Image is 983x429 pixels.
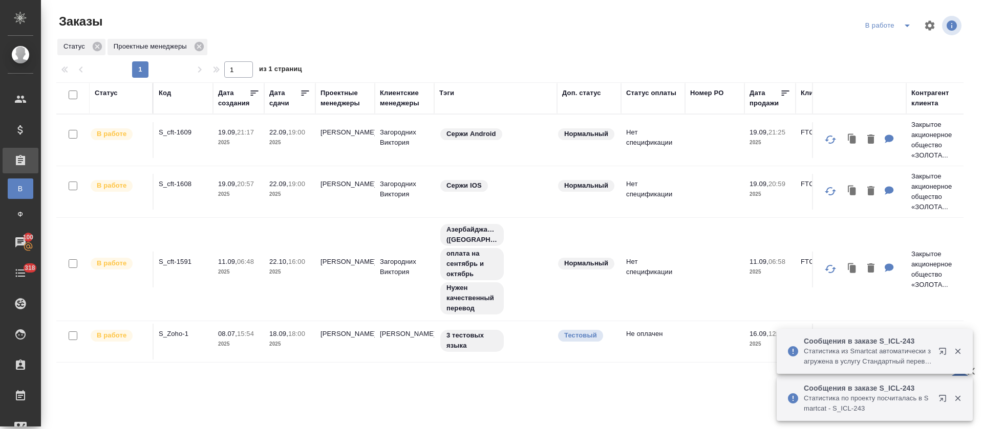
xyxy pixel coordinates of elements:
div: Доп. статус [562,88,601,98]
p: Статус [63,41,89,52]
span: Посмотреть информацию [942,16,964,35]
p: Zoho Corporation Pte Ltd [911,326,960,357]
button: Обновить [818,257,843,281]
p: Нормальный [564,180,608,191]
p: 21:17 [237,128,254,136]
a: В [8,178,33,199]
div: Топ-приоритет. Важно обеспечить лучшее возможное качество [557,329,616,343]
p: Азербайджанский ([GEOGRAPHIC_DATA]) [446,224,498,245]
div: Статус [57,39,105,55]
button: Клонировать [843,181,862,202]
p: 2025 [218,189,259,199]
div: Клиент [801,88,824,98]
p: S_cft-1591 [159,257,208,267]
p: 16:00 [288,258,305,265]
p: В работе [97,180,126,191]
div: Статус [95,88,118,98]
p: 19:00 [288,180,305,188]
div: Контрагент клиента [911,88,960,108]
button: Удалить [862,258,880,279]
div: Выставляет ПМ после принятия заказа от КМа [90,257,147,270]
p: 2025 [750,138,790,148]
p: 08.07, [218,330,237,337]
div: Статус оплаты [626,88,676,98]
p: 19:00 [288,128,305,136]
p: S_cft-1608 [159,179,208,189]
button: Удалить [862,181,880,202]
p: 2025 [218,267,259,277]
p: 15:54 [237,330,254,337]
td: Загородних Виктория [375,252,434,287]
p: 2025 [750,339,790,349]
button: Удалить [862,129,880,150]
p: 2025 [750,267,790,277]
td: Загородних Виктория [375,122,434,158]
span: В [13,184,28,194]
p: 06:58 [768,258,785,265]
div: Статус по умолчанию для стандартных заказов [557,179,616,193]
p: В работе [97,129,126,139]
p: 2025 [218,339,259,349]
p: Сообщения в заказе S_ICL-243 [804,336,932,346]
button: Закрыть [947,394,968,403]
p: В работе [97,258,126,268]
p: 20:57 [237,180,254,188]
button: Обновить [818,127,843,152]
p: 18.09, [269,330,288,337]
p: Закрытое акционерное общество «ЗОЛОТА... [911,120,960,161]
p: Cтатистика по проекту посчиталась в Smartcat - S_ICL-243 [804,393,932,414]
div: Дата сдачи [269,88,300,108]
p: Проектные менеджеры [114,41,190,52]
p: 22.09, [269,128,288,136]
button: Клонировать [843,129,862,150]
td: [PERSON_NAME] [375,324,434,359]
p: Тестовый [564,330,597,341]
td: Нет спецификации [621,122,685,158]
p: 2025 [269,267,310,277]
p: 22.10, [269,258,288,265]
p: FTC [801,179,850,189]
div: Статус по умолчанию для стандартных заказов [557,257,616,270]
p: 11.09, [218,258,237,265]
p: 12:54 [768,330,785,337]
p: Закрытое акционерное общество «ЗОЛОТА... [911,171,960,212]
button: Обновить [818,179,843,204]
p: Нужен качественный перевод [446,283,498,313]
div: Статус по умолчанию для стандартных заказов [557,127,616,141]
button: Для КМ: По оплате: просим данный проект разбить пополам: на сентябрь и октябрь [880,258,899,279]
p: Статистика из Smartcat автоматически загружена в услугу Стандартный перевод с Русского на Английс... [804,346,932,367]
div: Дата продажи [750,88,780,108]
p: S_cft-1609 [159,127,208,138]
span: из 1 страниц [259,63,302,78]
p: FTC [801,257,850,267]
div: Проектные менеджеры [108,39,207,55]
p: В работе [97,330,126,341]
button: Открыть в новой вкладке [932,388,957,413]
p: 21:25 [768,128,785,136]
div: Номер PO [690,88,723,98]
p: 18:00 [288,330,305,337]
p: 2025 [269,339,310,349]
div: Выставляет ПМ после принятия заказа от КМа [90,179,147,193]
p: 3 тестовых языка [446,330,498,351]
div: Проектные менеджеры [320,88,370,108]
p: Нормальный [564,129,608,139]
div: Сержи Android [439,127,552,141]
div: Тэги [439,88,454,98]
div: Сержи IOS [439,179,552,193]
td: [PERSON_NAME] [315,252,375,287]
p: 19.09, [218,180,237,188]
a: Ф [8,204,33,224]
div: Код [159,88,171,98]
p: 19.09, [750,180,768,188]
p: 20:59 [768,180,785,188]
button: Клонировать [843,258,862,279]
p: 22.09, [269,180,288,188]
td: Нет спецификации [621,252,685,287]
td: [PERSON_NAME] [315,122,375,158]
p: S_Zoho-1 [159,329,208,339]
p: оплата на сентябрь и октябрь [446,249,498,279]
a: 100 [3,230,38,255]
div: Дата создания [218,88,249,108]
div: Выставляет ПМ после принятия заказа от КМа [90,329,147,343]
